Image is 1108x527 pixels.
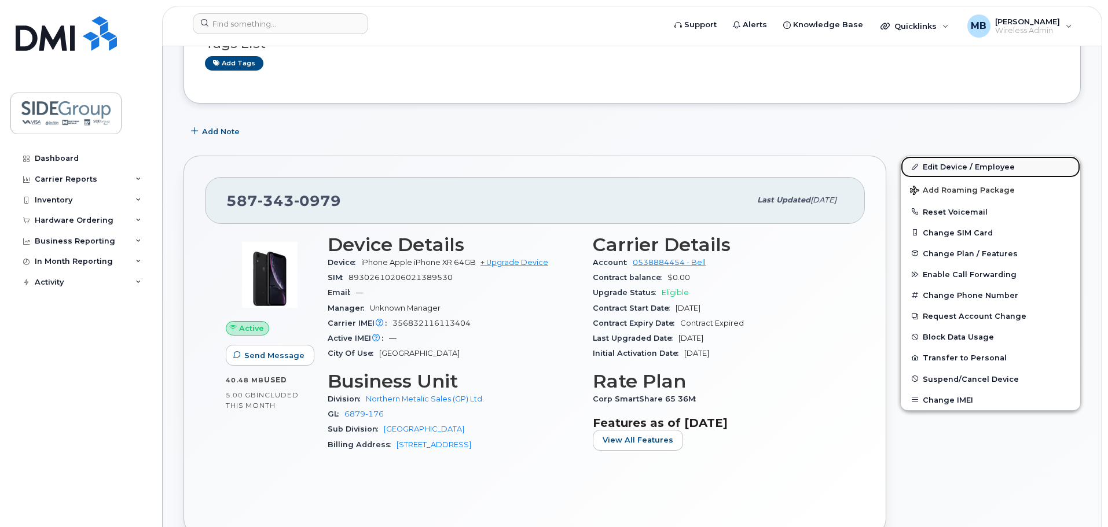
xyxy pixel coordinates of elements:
span: [DATE] [676,304,700,312]
h3: Carrier Details [593,234,844,255]
span: Division [328,395,366,403]
span: Account [593,258,633,267]
a: [GEOGRAPHIC_DATA] [384,425,464,433]
span: Send Message [244,350,304,361]
span: Initial Activation Date [593,349,684,358]
span: Contract balance [593,273,667,282]
span: 343 [258,192,294,209]
span: Add Roaming Package [910,186,1015,197]
span: [DATE] [810,196,836,204]
button: Change IMEI [901,389,1080,410]
button: Suspend/Cancel Device [901,368,1080,389]
span: [PERSON_NAME] [995,17,1060,26]
h3: Business Unit [328,371,579,392]
span: 0979 [294,192,341,209]
span: Contract Expiry Date [593,319,680,327]
span: View All Features [603,434,673,445]
a: Add tags [205,56,263,71]
span: Manager [328,304,370,312]
span: Eligible [662,288,689,297]
span: Last Upgraded Date [593,334,678,342]
span: Quicklinks [894,21,937,31]
button: Block Data Usage [901,326,1080,347]
span: GL [328,410,344,418]
span: [DATE] [684,349,709,358]
a: Support [666,13,725,36]
span: included this month [226,390,299,410]
span: 89302610206021389530 [348,273,453,282]
button: Add Note [184,121,250,142]
span: Device [328,258,361,267]
button: Reset Voicemail [901,201,1080,222]
a: + Upgrade Device [480,258,548,267]
span: Billing Address [328,440,397,449]
span: Last updated [757,196,810,204]
button: Change SIM Card [901,222,1080,243]
h3: Tags List [205,36,1059,51]
button: Change Phone Number [901,285,1080,305]
button: Request Account Change [901,305,1080,326]
h3: Device Details [328,234,579,255]
img: image20231002-3703462-1qb80zy.jpeg [235,240,304,309]
span: 5.00 GB [226,391,256,399]
span: Active [239,323,264,334]
span: Wireless Admin [995,26,1060,35]
span: Corp SmartShare 65 36M [593,395,702,403]
a: Knowledge Base [775,13,871,36]
span: Carrier IMEI [328,319,392,327]
a: [STREET_ADDRESS] [397,440,471,449]
div: Quicklinks [872,14,957,38]
span: 40.48 MB [226,376,264,384]
span: Active IMEI [328,334,389,342]
span: Upgrade Status [593,288,662,297]
a: Northern Metalic Sales (GP) Ltd. [366,395,484,403]
a: Alerts [725,13,775,36]
span: iPhone Apple iPhone XR 64GB [361,258,476,267]
span: used [264,375,287,384]
button: Change Plan / Features [901,243,1080,264]
span: Suspend/Cancel Device [923,374,1019,383]
span: Add Note [202,126,240,137]
span: Alerts [743,19,767,31]
span: SIM [328,273,348,282]
button: Add Roaming Package [901,178,1080,201]
span: Contract Start Date [593,304,676,312]
a: 6879-176 [344,410,384,418]
span: Unknown Manager [370,304,441,312]
button: View All Features [593,430,683,451]
span: MB [971,19,986,33]
a: 0538884454 - Bell [633,258,706,267]
button: Send Message [226,345,314,366]
span: Sub Division [328,425,384,433]
span: [DATE] [678,334,703,342]
span: Email [328,288,356,297]
span: Enable Call Forwarding [923,270,1017,279]
button: Transfer to Personal [901,347,1080,368]
span: Support [684,19,717,31]
span: — [356,288,364,297]
button: Enable Call Forwarding [901,264,1080,285]
span: Knowledge Base [793,19,863,31]
h3: Features as of [DATE] [593,416,844,430]
span: Contract Expired [680,319,744,327]
span: — [389,334,397,342]
a: Edit Device / Employee [901,156,1080,177]
span: $0.00 [667,273,690,282]
span: City Of Use [328,349,379,358]
span: 587 [226,192,341,209]
h3: Rate Plan [593,371,844,392]
div: Mitch Bombier [959,14,1080,38]
span: Change Plan / Features [923,249,1018,257]
input: Find something... [193,13,368,34]
span: [GEOGRAPHIC_DATA] [379,349,460,358]
span: 356832116113404 [392,319,471,327]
